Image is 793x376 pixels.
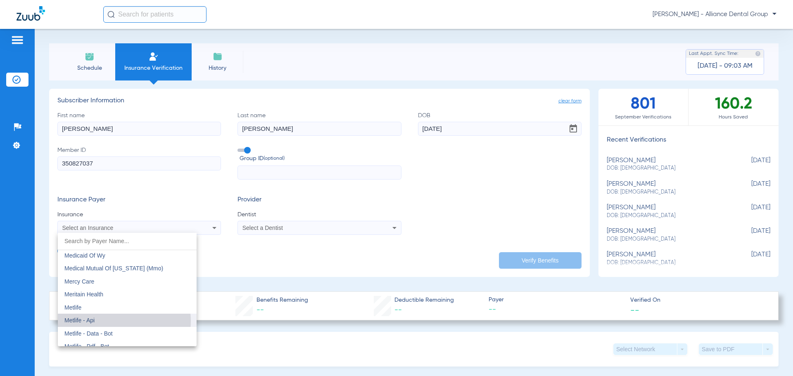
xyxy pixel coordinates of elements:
span: Metlife - Pdf - Bot [64,343,109,350]
span: Metlife - Data - Bot [64,330,113,337]
span: Mercy Care [64,278,94,285]
span: Medicaid Of Wy [64,252,105,259]
span: Meritain Health [64,291,103,298]
input: dropdown search [58,233,197,250]
span: Medical Mutual Of [US_STATE] (Mmo) [64,265,163,272]
span: Metlife - Api [64,317,95,324]
span: Metlife [64,304,81,311]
